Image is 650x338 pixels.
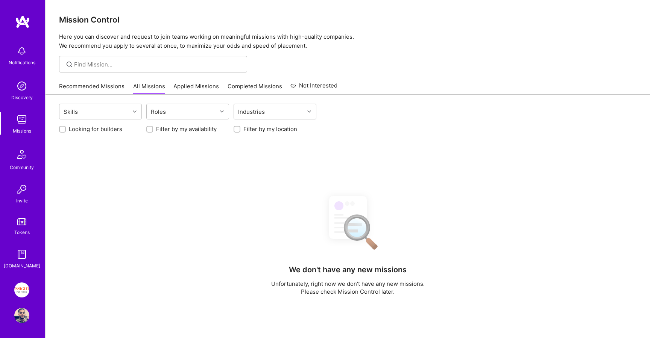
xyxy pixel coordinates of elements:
img: tokens [17,218,26,225]
div: Skills [62,106,80,117]
a: Not Interested [290,81,337,95]
div: Industries [236,106,267,117]
i: icon Chevron [307,110,311,113]
div: Roles [149,106,168,117]
h3: Mission Control [59,15,636,24]
a: Recommended Missions [59,82,125,95]
div: Tokens [14,228,30,236]
div: Missions [13,127,31,135]
p: Unfortunately, right now we don't have any new missions. [271,280,425,288]
a: Completed Missions [228,82,282,95]
img: bell [14,44,29,59]
i: icon Chevron [220,110,224,113]
div: Community [10,163,34,171]
img: guide book [14,247,29,262]
div: Invite [16,197,28,205]
input: overall type: UNKNOWN_TYPE server type: NO_SERVER_DATA heuristic type: UNKNOWN_TYPE label: Roles ... [169,108,169,116]
label: Filter by my location [243,125,297,133]
i: icon Chevron [133,110,137,113]
img: No Results [316,189,380,255]
img: Insight Partners: Data & AI - Sourcing [14,282,29,297]
a: All Missions [133,82,165,95]
p: Please check Mission Control later. [271,288,425,296]
a: User Avatar [12,308,31,323]
div: Notifications [9,59,35,66]
img: Community [13,145,31,163]
img: Invite [14,182,29,197]
a: Applied Missions [173,82,219,95]
img: User Avatar [14,308,29,323]
a: Insight Partners: Data & AI - Sourcing [12,282,31,297]
div: Discovery [11,94,33,101]
div: [DOMAIN_NAME] [4,262,40,270]
input: overall type: UNKNOWN_TYPE server type: NO_SERVER_DATA heuristic type: UNKNOWN_TYPE label: Find M... [74,60,241,68]
input: overall type: UNKNOWN_TYPE server type: NO_SERVER_DATA heuristic type: UNKNOWN_TYPE label: Skills... [80,108,81,116]
img: teamwork [14,112,29,127]
label: Looking for builders [69,125,122,133]
h4: We don't have any new missions [289,265,407,274]
img: logo [15,15,30,29]
label: Filter by my availability [156,125,217,133]
input: overall type: UNKNOWN_TYPE server type: NO_SERVER_DATA heuristic type: UNKNOWN_TYPE label: Indust... [267,108,268,116]
p: Here you can discover and request to join teams working on meaningful missions with high-quality ... [59,32,636,50]
img: discovery [14,78,29,94]
i: icon SearchGrey [65,60,74,69]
